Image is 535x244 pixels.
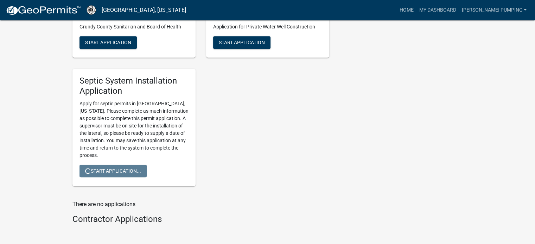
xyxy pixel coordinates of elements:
span: Start Application [85,39,131,45]
button: Start Application [79,36,137,49]
p: Application for Private Water Well Construction [213,23,322,31]
a: [GEOGRAPHIC_DATA], [US_STATE] [102,4,186,16]
wm-workflow-list-section: Contractor Applications [72,214,329,227]
a: [PERSON_NAME] Pumping [459,4,529,17]
p: There are no applications [72,200,329,209]
p: Apply for septic permits in [GEOGRAPHIC_DATA], [US_STATE]. Please complete as much information as... [79,100,189,159]
button: Start Application... [79,165,147,177]
h4: Contractor Applications [72,214,329,224]
img: Grundy County, Iowa [87,5,96,15]
span: Start Application... [85,168,141,174]
a: My Dashboard [416,4,459,17]
p: Grundy County Sanitarian and Board of Health [79,23,189,31]
h5: Septic System Installation Application [79,76,189,96]
button: Start Application [213,36,270,49]
span: Start Application [219,39,265,45]
a: Home [396,4,416,17]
